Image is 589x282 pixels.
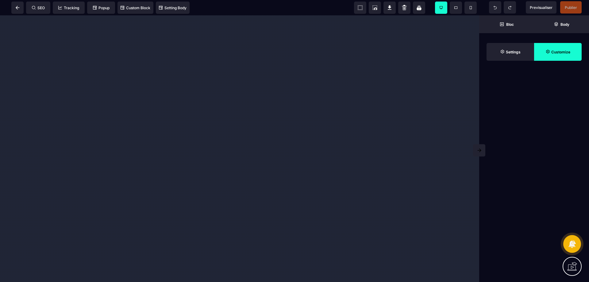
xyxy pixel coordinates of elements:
[121,6,150,10] span: Custom Block
[58,6,79,10] span: Tracking
[530,5,552,10] span: Previsualiser
[506,50,521,54] strong: Settings
[369,2,381,14] span: Screenshot
[159,6,187,10] span: Setting Body
[354,2,366,14] span: View components
[534,15,589,33] span: Open Layer Manager
[551,50,570,54] strong: Customize
[506,22,514,27] strong: Bloc
[534,43,582,61] span: Open Style Manager
[479,15,534,33] span: Open Blocks
[487,43,534,61] span: Settings
[93,6,110,10] span: Popup
[526,1,556,14] span: Preview
[560,22,569,27] strong: Body
[32,6,45,10] span: SEO
[565,5,577,10] span: Publier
